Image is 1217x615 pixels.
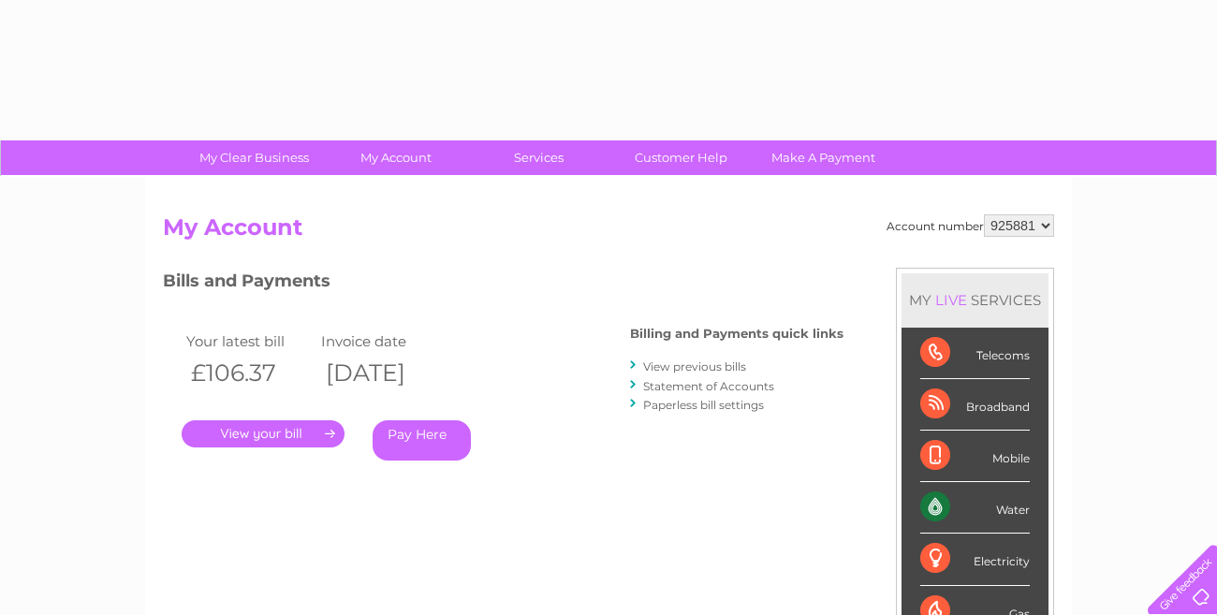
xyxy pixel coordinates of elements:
div: LIVE [931,291,971,309]
div: Water [920,482,1030,534]
a: . [182,420,345,447]
td: Invoice date [316,329,451,354]
div: MY SERVICES [902,273,1048,327]
h2: My Account [163,214,1054,250]
a: My Clear Business [177,140,331,175]
a: View previous bills [643,359,746,373]
h4: Billing and Payments quick links [630,327,843,341]
div: Telecoms [920,328,1030,379]
div: Electricity [920,534,1030,585]
th: £106.37 [182,354,316,392]
a: Make A Payment [746,140,901,175]
h3: Bills and Payments [163,268,843,300]
th: [DATE] [316,354,451,392]
a: Pay Here [373,420,471,461]
a: Paperless bill settings [643,398,764,412]
td: Your latest bill [182,329,316,354]
a: Statement of Accounts [643,379,774,393]
div: Account number [887,214,1054,237]
a: My Account [319,140,474,175]
div: Broadband [920,379,1030,431]
a: Services [462,140,616,175]
div: Mobile [920,431,1030,482]
a: Customer Help [604,140,758,175]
